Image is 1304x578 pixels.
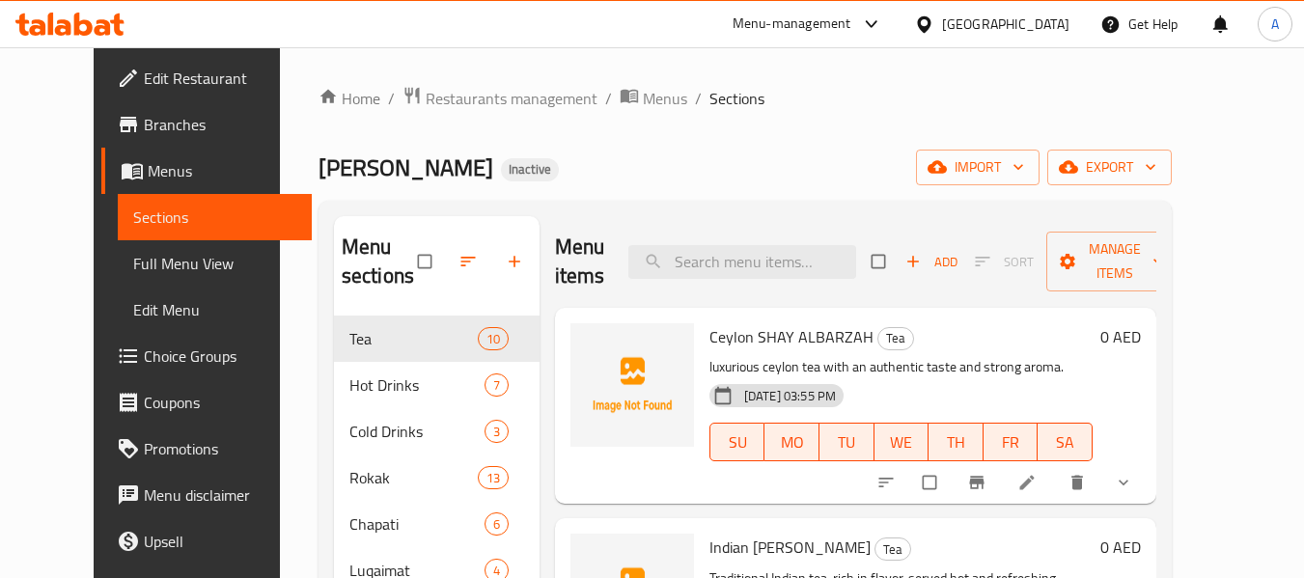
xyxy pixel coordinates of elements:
[349,466,478,489] span: Rokak
[605,87,612,110] li: /
[118,240,312,287] a: Full Menu View
[882,428,922,456] span: WE
[1100,323,1141,350] h6: 0 AED
[133,252,296,275] span: Full Menu View
[485,512,509,536] div: items
[478,327,509,350] div: items
[991,428,1031,456] span: FR
[478,466,509,489] div: items
[956,461,1002,504] button: Branch-specific-item
[1038,423,1093,461] button: SA
[936,428,976,456] span: TH
[101,101,312,148] a: Branches
[628,245,856,279] input: search
[319,146,493,189] span: [PERSON_NAME]
[736,387,844,405] span: [DATE] 03:55 PM
[878,327,913,349] span: Tea
[486,515,508,534] span: 6
[709,533,871,562] span: Indian [PERSON_NAME]
[101,379,312,426] a: Coupons
[133,206,296,229] span: Sections
[319,87,380,110] a: Home
[942,14,1069,35] div: [GEOGRAPHIC_DATA]
[501,161,559,178] span: Inactive
[349,420,485,443] span: Cold Drinks
[144,113,296,136] span: Branches
[819,423,874,461] button: TU
[709,322,874,351] span: Ceylon SHAY ALBARZAH
[101,518,312,564] a: Upsell
[1045,428,1085,456] span: SA
[555,233,605,290] h2: Menu items
[334,454,540,501] div: Rokak13
[101,426,312,472] a: Promotions
[865,461,911,504] button: sort-choices
[827,428,867,456] span: TU
[695,87,702,110] li: /
[388,87,395,110] li: /
[911,464,952,501] span: Select to update
[643,87,687,110] span: Menus
[905,251,957,273] span: Add
[929,423,984,461] button: TH
[1114,473,1133,492] svg: Show Choices
[426,87,597,110] span: Restaurants management
[349,512,485,536] div: Chapati
[334,408,540,454] div: Cold Drinks3
[485,420,509,443] div: items
[1062,237,1168,286] span: Manage items
[772,428,812,456] span: MO
[486,423,508,441] span: 3
[709,355,1093,379] p: luxurious ceylon tea with an authentic taste and strong aroma.
[1063,155,1156,179] span: export
[118,194,312,240] a: Sections
[485,373,509,397] div: items
[319,86,1172,111] nav: breadcrumb
[402,86,597,111] a: Restaurants management
[486,376,508,395] span: 7
[709,87,764,110] span: Sections
[144,483,296,507] span: Menu disclaimer
[101,472,312,518] a: Menu disclaimer
[877,327,914,350] div: Tea
[733,13,851,36] div: Menu-management
[133,298,296,321] span: Edit Menu
[860,243,901,280] span: Select section
[709,423,764,461] button: SU
[875,538,910,561] span: Tea
[1102,461,1149,504] button: show more
[718,428,757,456] span: SU
[901,247,962,277] span: Add item
[1056,461,1102,504] button: delete
[144,67,296,90] span: Edit Restaurant
[931,155,1024,179] span: import
[144,530,296,553] span: Upsell
[118,287,312,333] a: Edit Menu
[1100,534,1141,561] h6: 0 AED
[501,158,559,181] div: Inactive
[406,243,447,280] span: Select all sections
[144,391,296,414] span: Coupons
[101,148,312,194] a: Menus
[901,247,962,277] button: Add
[479,469,508,487] span: 13
[479,330,508,348] span: 10
[493,240,540,283] button: Add section
[962,247,1046,277] span: Select section first
[620,86,687,111] a: Menus
[874,537,911,561] div: Tea
[349,373,485,397] span: Hot Drinks
[349,327,478,350] span: Tea
[570,323,694,447] img: Ceylon SHAY ALBARZAH
[101,333,312,379] a: Choice Groups
[874,423,929,461] button: WE
[342,233,418,290] h2: Menu sections
[334,362,540,408] div: Hot Drinks7
[1271,14,1279,35] span: A
[148,159,296,182] span: Menus
[1047,150,1172,185] button: export
[1017,473,1040,492] a: Edit menu item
